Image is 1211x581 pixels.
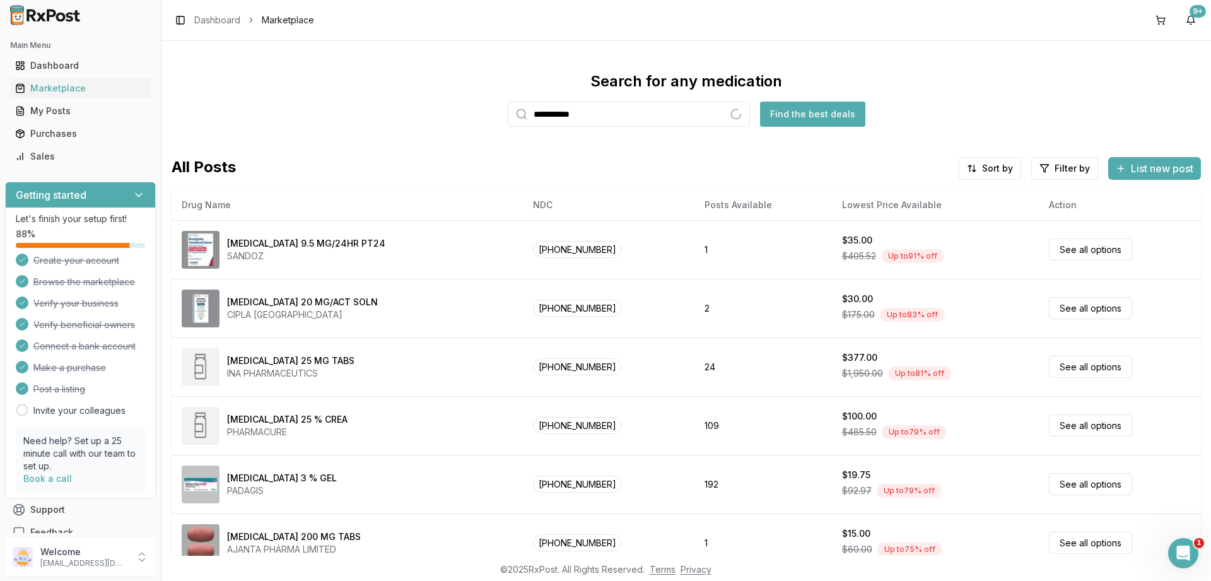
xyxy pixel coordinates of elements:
[888,367,951,380] div: Up to 81 % off
[882,425,947,439] div: Up to 79 % off
[5,521,156,544] button: Feedback
[694,514,832,572] td: 1
[5,5,86,25] img: RxPost Logo
[1049,532,1132,554] a: See all options
[760,102,865,127] button: Find the best deals
[877,543,942,556] div: Up to 75 % off
[10,100,151,122] a: My Posts
[227,250,385,262] div: SANDOZ
[881,249,944,263] div: Up to 91 % off
[16,228,35,240] span: 88 %
[10,77,151,100] a: Marketplace
[694,190,832,220] th: Posts Available
[227,308,378,321] div: CIPLA [GEOGRAPHIC_DATA]
[227,484,337,497] div: PADAGIS
[533,534,622,551] span: [PHONE_NUMBER]
[1049,414,1132,437] a: See all options
[23,473,72,484] a: Book a call
[33,297,119,310] span: Verify your business
[877,484,942,498] div: Up to 79 % off
[23,435,137,472] p: Need help? Set up a 25 minute call with our team to set up.
[1049,238,1132,261] a: See all options
[227,472,337,484] div: [MEDICAL_DATA] 3 % GEL
[227,426,348,438] div: PHARMACURE
[33,276,135,288] span: Browse the marketplace
[1031,157,1098,180] button: Filter by
[33,361,106,374] span: Make a purchase
[1055,162,1090,175] span: Filter by
[694,337,832,396] td: 24
[982,162,1013,175] span: Sort by
[842,293,873,305] div: $30.00
[182,524,219,562] img: Entacapone 200 MG TABS
[1108,163,1201,176] a: List new post
[5,56,156,76] button: Dashboard
[681,564,711,575] a: Privacy
[1108,157,1201,180] button: List new post
[194,14,240,26] a: Dashboard
[5,146,156,167] button: Sales
[842,527,870,540] div: $15.00
[15,105,146,117] div: My Posts
[10,122,151,145] a: Purchases
[15,59,146,72] div: Dashboard
[5,498,156,521] button: Support
[182,407,219,445] img: Methyl Salicylate 25 % CREA
[227,413,348,426] div: [MEDICAL_DATA] 25 % CREA
[590,71,782,91] div: Search for any medication
[33,340,136,353] span: Connect a bank account
[15,150,146,163] div: Sales
[227,531,361,543] div: [MEDICAL_DATA] 200 MG TABS
[694,455,832,514] td: 192
[1168,538,1198,568] iframe: Intercom live chat
[880,308,945,322] div: Up to 83 % off
[533,476,622,493] span: [PHONE_NUMBER]
[172,157,236,180] span: All Posts
[1194,538,1204,548] span: 1
[694,220,832,279] td: 1
[172,190,523,220] th: Drug Name
[33,254,119,267] span: Create your account
[10,40,151,50] h2: Main Menu
[5,101,156,121] button: My Posts
[533,300,622,317] span: [PHONE_NUMBER]
[1181,10,1201,30] button: 9+
[16,187,86,202] h3: Getting started
[182,348,219,386] img: Diclofenac Potassium 25 MG TABS
[842,484,872,497] span: $92.97
[533,241,622,258] span: [PHONE_NUMBER]
[15,82,146,95] div: Marketplace
[842,469,870,481] div: $19.75
[533,358,622,375] span: [PHONE_NUMBER]
[182,466,219,503] img: Diclofenac Sodium 3 % GEL
[16,213,145,225] p: Let's finish your setup first!
[1049,473,1132,495] a: See all options
[182,231,219,269] img: Rivastigmine 9.5 MG/24HR PT24
[15,127,146,140] div: Purchases
[13,547,33,567] img: User avatar
[1049,356,1132,378] a: See all options
[523,190,694,220] th: NDC
[842,234,872,247] div: $35.00
[1131,161,1193,176] span: List new post
[33,383,85,396] span: Post a listing
[5,124,156,144] button: Purchases
[842,426,877,438] span: $485.50
[33,404,126,417] a: Invite your colleagues
[650,564,676,575] a: Terms
[194,14,314,26] nav: breadcrumb
[694,396,832,455] td: 109
[1190,5,1206,18] div: 9+
[227,237,385,250] div: [MEDICAL_DATA] 9.5 MG/24HR PT24
[227,543,361,556] div: AJANTA PHARMA LIMITED
[262,14,314,26] span: Marketplace
[40,546,128,558] p: Welcome
[10,145,151,168] a: Sales
[842,367,883,380] span: $1,950.00
[227,355,354,367] div: [MEDICAL_DATA] 25 MG TABS
[33,319,135,331] span: Verify beneficial owners
[959,157,1021,180] button: Sort by
[182,290,219,327] img: SUMAtriptan 20 MG/ACT SOLN
[533,417,622,434] span: [PHONE_NUMBER]
[842,351,877,364] div: $377.00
